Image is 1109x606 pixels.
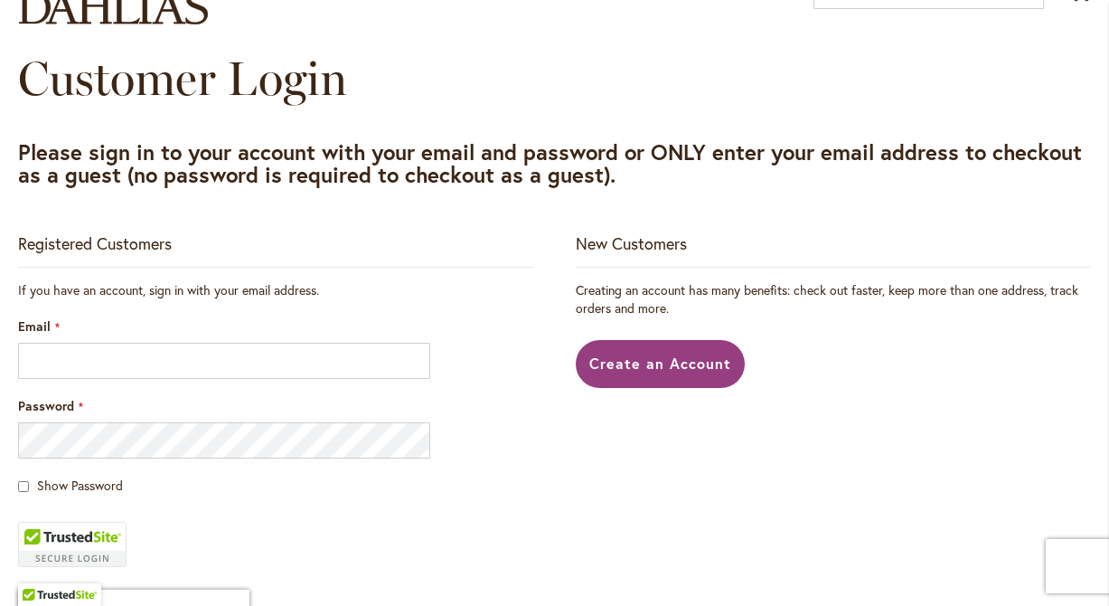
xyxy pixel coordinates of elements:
[18,137,1082,189] strong: Please sign in to your account with your email and password or ONLY enter your email address to c...
[18,281,533,299] div: If you have an account, sign in with your email address.
[576,281,1091,317] p: Creating an account has many benefits: check out faster, keep more than one address, track orders...
[576,340,745,388] a: Create an Account
[18,50,347,107] span: Customer Login
[576,232,687,254] strong: New Customers
[18,522,127,567] div: TrustedSite Certified
[18,317,51,335] span: Email
[589,354,731,373] span: Create an Account
[37,477,123,494] span: Show Password
[18,232,172,254] strong: Registered Customers
[14,542,64,592] iframe: Launch Accessibility Center
[18,397,74,414] span: Password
